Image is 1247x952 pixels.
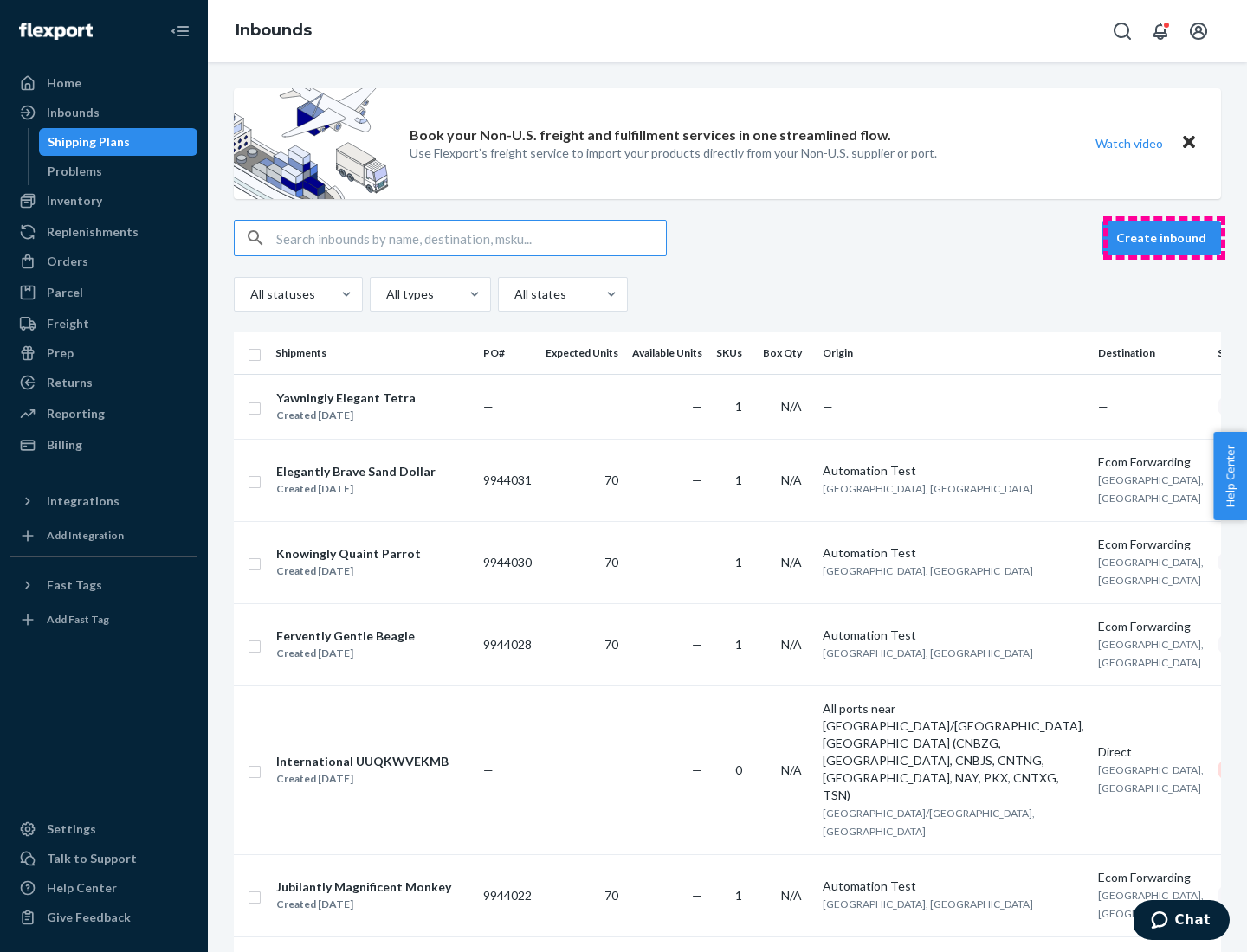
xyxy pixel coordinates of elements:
[823,878,1084,895] div: Automation Test
[10,69,197,97] a: Home
[781,555,802,569] span: N/A
[47,528,124,543] div: Add Integration
[1098,763,1204,794] span: [GEOGRAPHIC_DATA], [GEOGRAPHIC_DATA]
[39,128,198,156] a: Shipping Plans
[1143,14,1178,48] button: Open notifications
[10,99,197,126] a: Inbounds
[816,332,1091,374] th: Origin
[47,909,131,926] div: Give Feedback
[735,637,742,652] span: 1
[276,878,451,896] div: Jubilantly Magnificent Monkey
[10,187,197,215] a: Inventory
[1098,453,1204,471] div: Ecom Forwarding
[1098,638,1204,669] span: [GEOGRAPHIC_DATA], [GEOGRAPHIC_DATA]
[1098,618,1204,635] div: Ecom Forwarding
[10,431,197,459] a: Billing
[625,332,709,374] th: Available Units
[1098,556,1204,587] span: [GEOGRAPHIC_DATA], [GEOGRAPHIC_DATA]
[47,104,100,121] div: Inbounds
[47,223,139,241] div: Replenishments
[823,399,833,414] span: —
[276,545,421,563] div: Knowingly Quaint Parrot
[823,627,1084,644] div: Automation Test
[823,462,1084,479] div: Automation Test
[483,399,494,414] span: —
[781,399,802,414] span: N/A
[47,436,82,453] div: Billing
[735,555,742,569] span: 1
[1098,889,1204,920] span: [GEOGRAPHIC_DATA], [GEOGRAPHIC_DATA]
[476,603,539,685] td: 9944028
[692,399,702,414] span: —
[276,407,416,424] div: Created [DATE]
[47,315,89,332] div: Freight
[48,163,102,180] div: Problems
[276,770,449,788] div: Created [DATE]
[476,854,539,936] td: 9944022
[10,339,197,367] a: Prep
[1213,432,1247,520] button: Help Center
[163,14,197,48] button: Close Navigation
[1105,14,1140,48] button: Open Search Box
[781,888,802,903] span: N/A
[692,473,702,487] span: —
[47,820,96,838] div: Settings
[276,645,415,662] div: Created [DATE]
[823,807,1035,838] span: [GEOGRAPHIC_DATA]/[GEOGRAPHIC_DATA], [GEOGRAPHIC_DATA]
[604,555,618,569] span: 70
[10,815,197,843] a: Settings
[249,286,250,303] input: All statuses
[476,521,539,603] td: 9944030
[47,576,102,594] div: Fast Tags
[692,762,702,777] span: —
[10,310,197,338] a: Freight
[735,473,742,487] span: 1
[1098,743,1204,761] div: Direct
[823,700,1084,804] div: All ports near [GEOGRAPHIC_DATA]/[GEOGRAPHIC_DATA], [GEOGRAPHIC_DATA] (CNBZG, [GEOGRAPHIC_DATA], ...
[276,563,421,580] div: Created [DATE]
[276,753,449,770] div: International UUQKWVEKMB
[47,374,93,391] div: Returns
[48,133,130,151] div: Shipping Plans
[47,192,102,209] div: Inventory
[735,888,742,903] span: 1
[10,369,197,396] a: Returns
[823,544,1084,562] div: Automation Test
[47,879,117,897] div: Help Center
[476,332,539,374] th: PO#
[735,762,742,777] span: 0
[10,571,197,599] button: Fast Tags
[47,492,120,510] div: Integrations
[47,405,105,422] div: Reporting
[222,6,326,56] ol: breadcrumbs
[236,21,312,40] a: Inbounds
[276,389,416,407] div: Yawningly Elegant Tetra
[1098,869,1204,886] div: Ecom Forwarding
[384,286,386,303] input: All types
[47,612,109,627] div: Add Fast Tag
[19,23,93,40] img: Flexport logo
[10,487,197,515] button: Integrations
[10,845,197,872] button: Talk to Support
[604,637,618,652] span: 70
[513,286,514,303] input: All states
[1084,131,1174,156] button: Watch video
[276,896,451,913] div: Created [DATE]
[604,473,618,487] span: 70
[1181,14,1216,48] button: Open account menu
[276,480,436,498] div: Created [DATE]
[756,332,816,374] th: Box Qty
[483,762,494,777] span: —
[692,637,702,652] span: —
[1098,399,1108,414] span: —
[476,439,539,521] td: 9944031
[10,606,197,634] a: Add Fast Tag
[823,646,1033,659] span: [GEOGRAPHIC_DATA], [GEOGRAPHIC_DATA]
[709,332,756,374] th: SKUs
[735,399,742,414] span: 1
[39,158,198,185] a: Problems
[47,344,74,362] div: Prep
[823,897,1033,910] span: [GEOGRAPHIC_DATA], [GEOGRAPHIC_DATA]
